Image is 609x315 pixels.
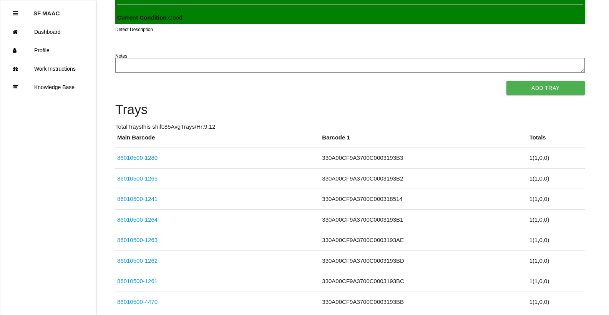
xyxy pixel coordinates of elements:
a: 86010500-1241 [117,196,158,202]
td: 1 ( 1 , 0 , 0 ) [528,250,585,271]
td: 330A00CF9A3700C0003193B3 [320,148,527,169]
th: Main Barcode [115,133,320,148]
a: 86010500-4470 [117,298,158,305]
td: 330A00CF9A3700C0003193BB [320,292,527,312]
th: Barcode 1 [320,133,527,148]
td: 1 ( 1 , 0 , 0 ) [528,148,585,169]
a: Work Instructions [0,60,96,78]
h4: Trays [115,103,585,117]
a: 86010500-1280 [117,154,158,161]
td: 1 ( 1 , 0 , 0 ) [528,168,585,189]
td: 1 ( 1 , 0 , 0 ) [528,271,585,292]
label: Notes [115,53,127,60]
td: 1 ( 1 , 0 , 0 ) [528,292,585,312]
span: : Good [117,14,182,21]
a: 86010500-1265 [117,175,158,182]
td: 330A00CF9A3700C0003193B1 [320,209,527,230]
td: 330A00CF9A3700C0003193B2 [320,168,527,189]
a: Profile [0,41,96,60]
td: 330A00CF9A3700C0003193BC [320,271,527,292]
a: 86010500-1264 [117,216,158,223]
a: 86010500-1263 [117,237,158,243]
th: Totals [528,133,585,148]
td: 330A00CF9A3700C000318514 [320,189,527,210]
label: Defect Description [115,26,153,33]
p: Total Trays this shift: 85 Avg Trays /Hr: 9.12 [115,123,585,131]
td: 1 ( 1 , 0 , 0 ) [528,209,585,230]
a: Knowledge Base [0,78,96,96]
td: 1 ( 1 , 0 , 0 ) [528,230,585,251]
button: Add Tray [506,81,585,95]
p: SF MAAC [33,4,60,17]
td: 330A00CF9A3700C0003193BD [320,250,527,271]
td: 1 ( 1 , 0 , 0 ) [528,189,585,210]
a: 86010500-1262 [117,257,158,264]
b: Current Condition [117,14,166,21]
div: Close [13,4,18,23]
a: Dashboard [0,23,96,41]
a: 86010500-1261 [117,278,158,284]
td: 330A00CF9A3700C0003193AE [320,230,527,251]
